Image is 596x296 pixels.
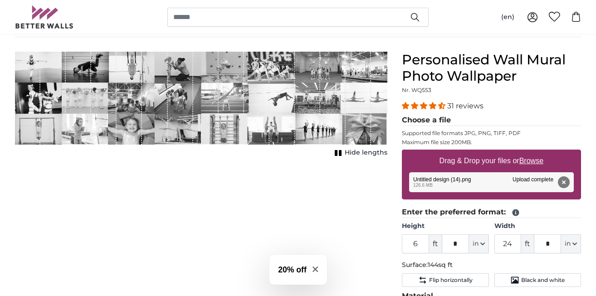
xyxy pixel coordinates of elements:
[521,277,565,284] span: Black and white
[345,148,387,157] span: Hide lengths
[494,222,581,231] label: Width
[561,234,581,253] button: in
[402,102,447,110] span: 4.32 stars
[429,277,473,284] span: Flip horizontally
[521,234,534,253] span: ft
[402,52,581,84] h1: Personalised Wall Mural Photo Wallpaper
[447,102,484,110] span: 31 reviews
[402,207,581,218] legend: Enter the preferred format:
[402,115,581,126] legend: Choose a file
[332,146,387,159] button: Hide lengths
[519,157,543,165] u: Browse
[402,139,581,146] p: Maximum file size 200MB.
[436,152,547,170] label: Drag & Drop your files or
[15,52,387,159] div: 1 of 1
[429,234,442,253] span: ft
[402,273,489,287] button: Flip horizontally
[494,273,581,287] button: Black and white
[473,239,479,248] span: in
[402,87,431,93] span: Nr. WQ553
[402,130,581,137] p: Supported file formats JPG, PNG, TIFF, PDF
[402,261,581,270] p: Surface:
[402,222,489,231] label: Height
[469,234,489,253] button: in
[494,9,522,25] button: (en)
[15,5,74,29] img: Betterwalls
[565,239,571,248] span: in
[428,261,453,269] span: 144sq ft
